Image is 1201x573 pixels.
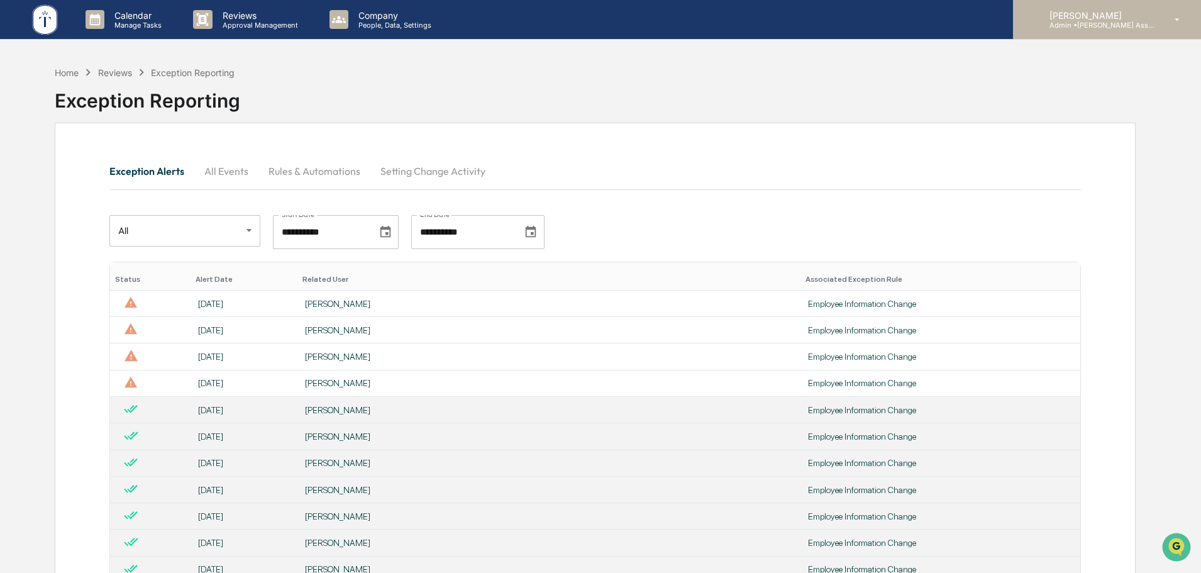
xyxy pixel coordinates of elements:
[109,156,1081,186] div: secondary tabs example
[808,431,1073,442] div: Employee Information Change
[104,205,109,215] span: •
[86,252,161,275] a: 🗄️Attestations
[370,156,495,186] button: Setting Change Activity
[104,21,168,30] p: Manage Tasks
[808,538,1073,548] div: Employee Information Change
[198,405,290,415] div: [DATE]
[808,511,1073,521] div: Employee Information Change
[198,378,290,388] div: [DATE]
[195,137,229,152] button: See all
[13,140,84,150] div: Past conversations
[198,458,290,468] div: [DATE]
[196,275,292,284] div: Toggle SortBy
[26,96,49,119] img: 8933085812038_c878075ebb4cc5468115_72.jpg
[55,79,1136,112] div: Exception Reporting
[805,275,1075,284] div: Toggle SortBy
[198,485,290,495] div: [DATE]
[1161,531,1195,565] iframe: Open customer support
[305,405,793,415] div: [PERSON_NAME]
[420,209,450,220] label: End Date
[98,67,132,78] div: Reviews
[808,405,1073,415] div: Employee Information Change
[111,205,137,215] span: [DATE]
[13,282,23,292] div: 🔎
[25,281,79,294] span: Data Lookup
[282,209,314,220] label: Start Date
[1039,21,1156,30] p: Admin • [PERSON_NAME] Asset Management LLC
[305,511,793,521] div: [PERSON_NAME]
[1039,10,1156,21] p: [PERSON_NAME]
[305,299,793,309] div: [PERSON_NAME]
[104,10,168,21] p: Calendar
[305,485,793,495] div: [PERSON_NAME]
[198,299,290,309] div: [DATE]
[89,311,152,321] a: Powered byPylon
[808,458,1073,468] div: Employee Information Change
[115,275,185,284] div: Toggle SortBy
[39,171,102,181] span: [PERSON_NAME]
[305,458,793,468] div: [PERSON_NAME]
[8,276,84,299] a: 🔎Data Lookup
[808,299,1073,309] div: Employee Information Change
[305,538,793,548] div: [PERSON_NAME]
[808,352,1073,362] div: Employee Information Change
[30,3,60,37] img: logo
[374,220,397,244] button: Choose date, selected date is Jan 1, 2024
[109,213,260,247] div: All
[305,325,793,335] div: [PERSON_NAME]
[13,26,229,47] p: How can we help?
[198,325,290,335] div: [DATE]
[57,109,173,119] div: We're available if you need us!
[13,159,33,179] img: Tammy Steffen
[13,259,23,269] div: 🖐️
[258,156,370,186] button: Rules & Automations
[198,511,290,521] div: [DATE]
[104,171,109,181] span: •
[109,156,194,186] button: Exception Alerts
[25,257,81,270] span: Preclearance
[348,21,438,30] p: People, Data, Settings
[194,156,258,186] button: All Events
[8,252,86,275] a: 🖐️Preclearance
[111,171,137,181] span: [DATE]
[302,275,795,284] div: Toggle SortBy
[305,378,793,388] div: [PERSON_NAME]
[198,538,290,548] div: [DATE]
[808,378,1073,388] div: Employee Information Change
[125,312,152,321] span: Pylon
[198,352,290,362] div: [DATE]
[213,21,304,30] p: Approval Management
[519,220,543,244] button: Choose date, selected date is Dec 31, 2025
[348,10,438,21] p: Company
[13,96,35,119] img: 1746055101610-c473b297-6a78-478c-a979-82029cc54cd1
[57,96,206,109] div: Start new chat
[104,257,156,270] span: Attestations
[39,205,102,215] span: [PERSON_NAME]
[808,485,1073,495] div: Employee Information Change
[214,100,229,115] button: Start new chat
[91,259,101,269] div: 🗄️
[213,10,304,21] p: Reviews
[808,325,1073,335] div: Employee Information Change
[198,431,290,442] div: [DATE]
[151,67,235,78] div: Exception Reporting
[13,193,33,213] img: Tammy Steffen
[55,67,79,78] div: Home
[305,431,793,442] div: [PERSON_NAME]
[305,352,793,362] div: [PERSON_NAME]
